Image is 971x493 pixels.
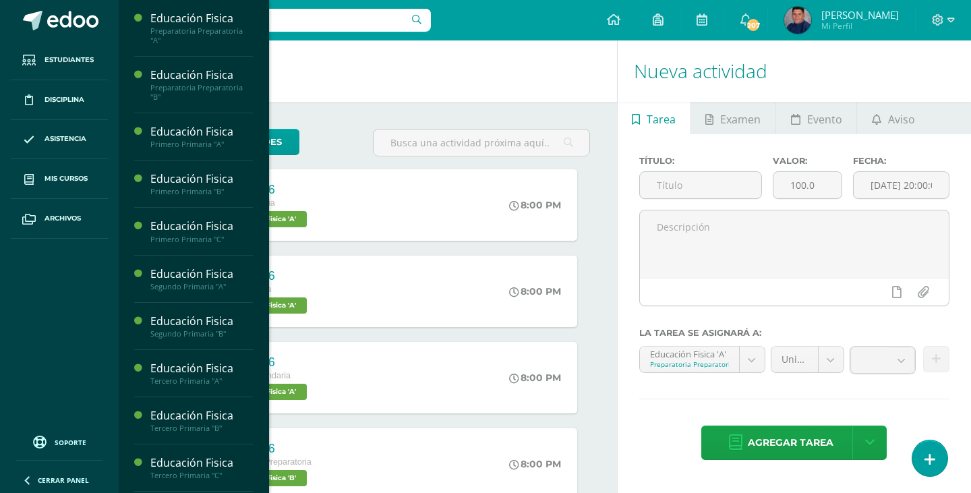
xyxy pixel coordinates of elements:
[888,103,915,136] span: Aviso
[150,235,253,244] div: Primero Primaria "C"
[45,213,81,224] span: Archivos
[150,11,253,45] a: Educación FisicaPreparatoria Preparatoria "A"
[150,471,253,480] div: Tercero Primaria "C"
[150,11,253,26] div: Educación Fisica
[150,67,253,83] div: Educación Fisica
[11,159,108,199] a: Mis cursos
[127,9,431,32] input: Busca un usuario...
[748,426,833,459] span: Agregar tarea
[639,328,949,338] label: La tarea se asignará a:
[45,94,84,105] span: Disciplina
[509,285,561,297] div: 8:00 PM
[11,199,108,239] a: Archivos
[11,80,108,120] a: Disciplina
[509,372,561,384] div: 8:00 PM
[618,102,690,134] a: Tarea
[150,329,253,339] div: Segundo Primaria "B"
[647,103,676,136] span: Tarea
[821,20,899,32] span: Mi Perfil
[509,199,561,211] div: 8:00 PM
[634,40,955,102] h1: Nueva actividad
[773,172,842,198] input: Puntos máximos
[821,8,899,22] span: [PERSON_NAME]
[150,424,253,433] div: Tercero Primaria "B"
[150,314,253,339] a: Educación FisicaSegundo Primaria "B"
[854,172,949,198] input: Fecha de entrega
[150,83,253,102] div: Preparatoria Preparatoria "B"
[650,347,729,359] div: Educación Fisica 'A'
[784,7,811,34] img: 525c8a1cebf53947ed4c1d328e227f29.png
[640,347,765,372] a: Educación Fisica 'A'Preparatoria Preparatoria
[150,408,253,424] div: Educación Fisica
[746,18,761,32] span: 207
[720,103,761,136] span: Examen
[639,156,762,166] label: Título:
[150,26,253,45] div: Preparatoria Preparatoria "A"
[771,347,844,372] a: Unidad 4
[150,140,253,149] div: Primero Primaria "A"
[11,40,108,80] a: Estudiantes
[776,102,856,134] a: Evento
[150,171,253,196] a: Educación FisicaPrimero Primaria "B"
[650,359,729,369] div: Preparatoria Preparatoria
[150,408,253,433] a: Educación FisicaTercero Primaria "B"
[853,156,949,166] label: Fecha:
[150,314,253,329] div: Educación Fisica
[150,455,253,471] div: Educación Fisica
[150,219,253,243] a: Educación FisicaPrimero Primaria "C"
[782,347,808,372] span: Unidad 4
[150,67,253,102] a: Educación FisicaPreparatoria Preparatoria "B"
[691,102,775,134] a: Examen
[150,266,253,291] a: Educación FisicaSegundo Primaria "A"
[16,432,102,451] a: Soporte
[150,455,253,480] a: Educación FisicaTercero Primaria "C"
[150,124,253,140] div: Educación Fisica
[55,438,86,447] span: Soporte
[640,172,761,198] input: Título
[150,361,253,386] a: Educación FisicaTercero Primaria "A"
[135,40,601,102] h1: Actividades
[11,120,108,160] a: Asistencia
[150,376,253,386] div: Tercero Primaria "A"
[150,266,253,282] div: Educación Fisica
[857,102,929,134] a: Aviso
[374,129,589,156] input: Busca una actividad próxima aquí...
[150,124,253,149] a: Educación FisicaPrimero Primaria "A"
[38,475,89,485] span: Cerrar panel
[509,458,561,470] div: 8:00 PM
[150,282,253,291] div: Segundo Primaria "A"
[150,171,253,187] div: Educación Fisica
[45,134,86,144] span: Asistencia
[150,219,253,234] div: Educación Fisica
[807,103,842,136] span: Evento
[150,187,253,196] div: Primero Primaria "B"
[45,55,94,65] span: Estudiantes
[45,173,88,184] span: Mis cursos
[150,361,253,376] div: Educación Fisica
[773,156,842,166] label: Valor:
